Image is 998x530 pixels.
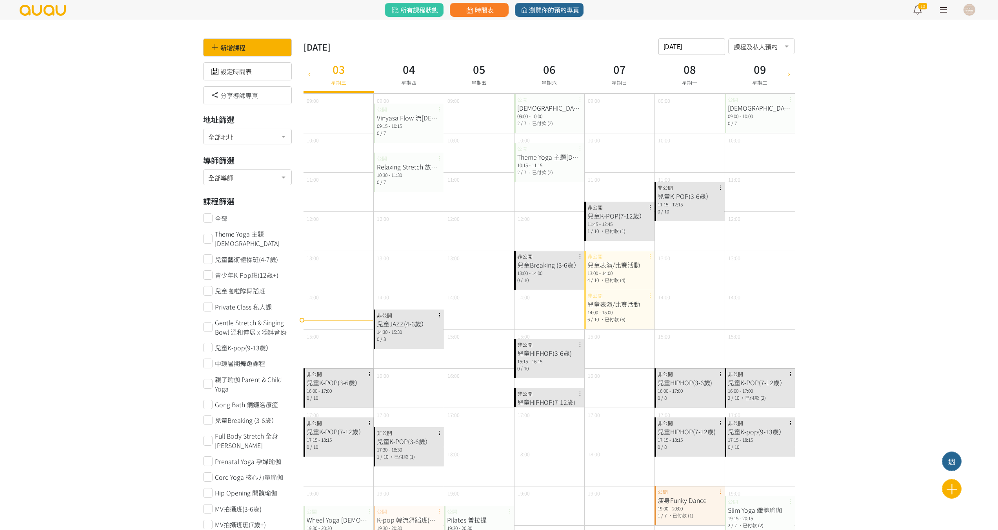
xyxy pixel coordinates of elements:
h3: 04 [401,61,416,77]
span: 17:00 [447,411,460,419]
span: 10:00 [518,137,530,144]
span: 0 [307,394,309,401]
span: / 10 [731,394,739,401]
span: 12:00 [377,215,389,222]
span: MV拍攝班班(7歲+) [215,520,266,529]
span: 17:00 [307,411,319,419]
div: 兒童JAZZ(4-6歲） [377,319,441,328]
span: 09:00 [307,97,319,104]
span: 兒童Breaking (3-6歲） [215,415,278,425]
span: 16:00 [447,372,460,379]
span: / 10 [310,443,318,450]
span: 10:00 [588,137,600,144]
span: 瀏覽你的預約專頁 [519,5,579,15]
span: / 10 [591,228,599,234]
a: 設定時間表 [209,67,252,76]
span: 15:00 [518,333,530,340]
span: Full Body Stretch 全身[PERSON_NAME] [215,431,292,450]
span: / 7 [731,522,737,528]
span: 13:00 [377,254,389,262]
span: 16:00 [588,372,600,379]
span: ，已付款 (1) [668,512,693,519]
div: Theme Yoga 主題[DEMOGRAPHIC_DATA] [517,152,581,162]
span: 14:00 [377,293,389,301]
h3: 08 [682,61,697,77]
span: / 7 [521,169,526,175]
span: 星期六 [542,79,557,86]
span: ，已付款 (1) [389,453,415,460]
h3: 地址篩選 [203,114,292,126]
h3: 05 [471,61,487,77]
span: 兒童K-pop(9-13歲） [215,343,272,352]
span: MV拍攝班(3-6歲) [215,504,262,514]
img: logo.svg [19,5,67,16]
span: 0 [728,120,730,126]
span: 13:00 [447,254,460,262]
span: ，已付款 (1) [600,228,625,234]
span: 中環暑期舞蹈課程 [215,359,265,368]
span: / 8 [380,335,386,342]
div: 兒童K-POP(3-6歲） [377,437,441,446]
span: 親子瑜伽 Parent & Child Yoga [215,375,292,393]
span: 11:00 [447,176,460,183]
div: 16:00 - 17:00 [307,387,371,394]
span: / 7 [661,512,667,519]
span: / 10 [521,365,529,372]
span: 19:00 [447,490,460,497]
span: / 10 [591,277,599,283]
span: 18:00 [447,450,460,458]
div: 分享導師專頁 [203,86,292,104]
div: 13:00 - 14:00 [517,270,581,277]
h3: 03 [331,61,346,77]
div: [DEMOGRAPHIC_DATA] [517,103,581,113]
span: 2 [728,522,730,528]
div: 10:30 - 11:30 [377,171,441,178]
span: 1 [658,512,660,519]
h3: 課程篩選 [203,195,292,207]
span: 19:00 [518,490,530,497]
span: 0 [658,208,660,215]
div: 瘦身Funky Dance [658,495,722,505]
span: / 10 [591,316,599,322]
span: 兒童啦啦隊舞蹈班 [215,286,265,295]
span: 6 [587,316,590,322]
span: 15:00 [307,333,319,340]
h3: 導師篩選 [203,155,292,166]
span: 09:00 [377,97,389,104]
div: [DATE] [304,40,331,53]
div: 17:30 - 18:30 [377,446,441,453]
div: 兒童K-POP(3-6歲） [658,191,722,201]
span: 10:00 [658,137,670,144]
div: 17:15 - 18:15 [307,436,371,443]
span: 1 [587,228,590,234]
div: 13:00 - 14:00 [587,270,651,277]
span: 18:00 [518,450,530,458]
div: 兒童HIPHOP(7-12歲) [517,397,581,407]
span: 兒童藝術體操班(4-7歲) [215,255,278,264]
span: / 10 [661,208,669,215]
div: 19:00 - 20:00 [658,505,722,512]
span: 14:00 [658,293,670,301]
span: 全部導師 [208,172,286,182]
div: 兒童表演/比賽活動 [587,260,651,270]
span: 19:00 [377,490,389,497]
span: / 10 [310,394,318,401]
span: 星期三 [331,79,346,86]
span: 13:00 [658,254,670,262]
span: 10:00 [447,137,460,144]
input: 請選擇時間表日期 [658,38,725,55]
div: 16:00 - 17:00 [658,387,722,394]
div: 兒童Breaking (3-6歲） [517,260,581,270]
div: 14:00 - 15:00 [587,309,651,316]
span: Private Class 私人課 [215,302,272,311]
span: 13:00 [728,254,740,262]
span: 全部地址 [208,131,286,141]
span: 0 [728,443,730,450]
div: 09:00 - 10:00 [728,113,792,120]
span: 19:00 [588,490,600,497]
div: Slim Yoga 纖體瑜珈 [728,505,792,515]
span: 0 [658,443,660,450]
span: 19:00 [728,490,740,497]
span: 17:00 [588,411,600,419]
div: 週 [942,456,961,467]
